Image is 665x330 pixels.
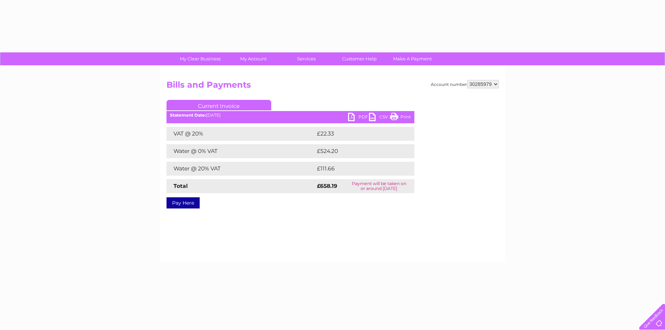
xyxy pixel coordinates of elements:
[224,52,282,65] a: My Account
[167,100,271,110] a: Current Invoice
[173,183,188,189] strong: Total
[167,80,499,93] h2: Bills and Payments
[167,144,315,158] td: Water @ 0% VAT
[315,144,402,158] td: £524.20
[278,52,335,65] a: Services
[167,162,315,176] td: Water @ 20% VAT
[170,112,206,118] b: Statement Date:
[431,80,499,88] div: Account number
[344,179,414,193] td: Payment will be taken on or around [DATE]
[171,52,229,65] a: My Clear Business
[348,113,369,123] a: PDF
[315,127,400,141] td: £22.33
[167,197,200,208] a: Pay Here
[384,52,441,65] a: Make A Payment
[317,183,337,189] strong: £658.19
[315,162,400,176] td: £111.66
[167,113,414,118] div: [DATE]
[390,113,411,123] a: Print
[369,113,390,123] a: CSV
[331,52,388,65] a: Customer Help
[167,127,315,141] td: VAT @ 20%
